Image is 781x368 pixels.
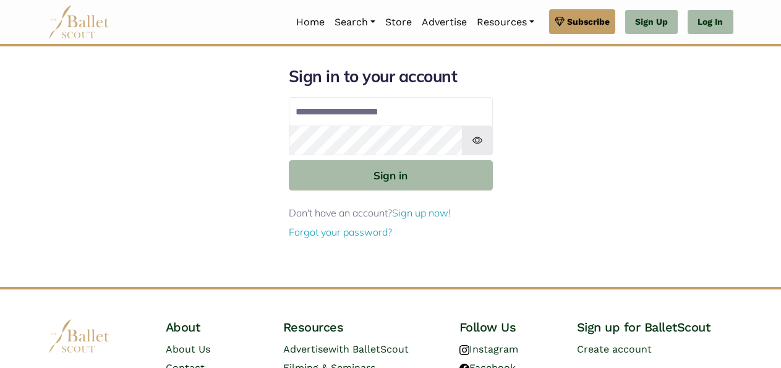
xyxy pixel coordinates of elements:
h4: Resources [283,319,440,335]
a: Home [291,9,330,35]
button: Sign in [289,160,493,190]
span: with BalletScout [328,343,409,355]
h4: Sign up for BalletScout [577,319,733,335]
a: Create account [577,343,652,355]
img: gem.svg [555,15,565,28]
a: About Us [166,343,210,355]
h1: Sign in to your account [289,66,493,87]
img: logo [48,319,110,353]
a: Forgot your password? [289,226,392,238]
a: Advertise [417,9,472,35]
h4: About [166,319,263,335]
p: Don't have an account? [289,205,493,221]
span: Subscribe [567,15,610,28]
a: Search [330,9,380,35]
img: instagram logo [459,345,469,355]
a: Sign up now! [392,207,451,219]
h4: Follow Us [459,319,557,335]
a: Instagram [459,343,518,355]
a: Store [380,9,417,35]
a: Advertisewith BalletScout [283,343,409,355]
a: Log In [688,10,733,35]
a: Subscribe [549,9,615,34]
a: Resources [472,9,539,35]
a: Sign Up [625,10,678,35]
